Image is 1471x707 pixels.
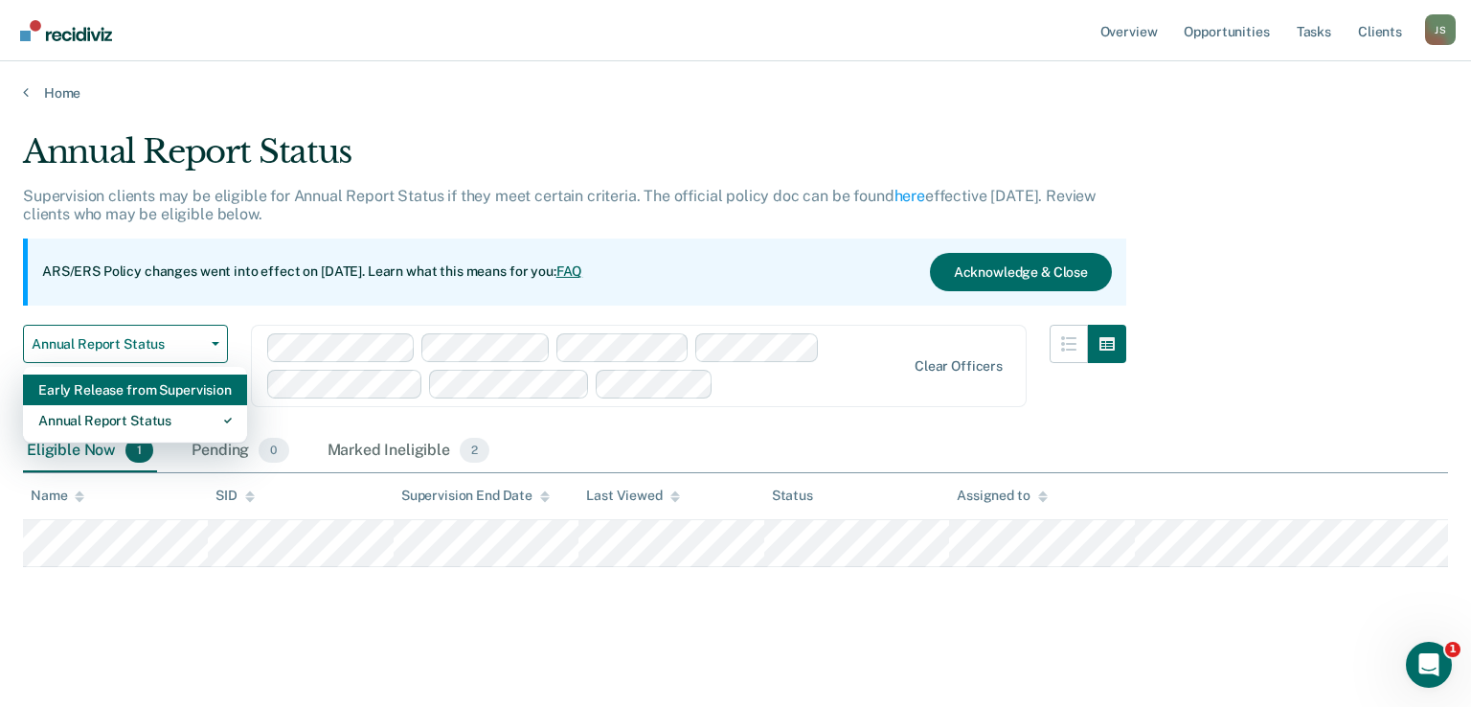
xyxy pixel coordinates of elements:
[1425,14,1456,45] div: J S
[23,430,157,472] div: Eligible Now1
[31,488,84,504] div: Name
[38,375,232,405] div: Early Release from Supervision
[23,84,1448,102] a: Home
[23,187,1096,223] p: Supervision clients may be eligible for Annual Report Status if they meet certain criteria. The o...
[42,262,582,282] p: ARS/ERS Policy changes went into effect on [DATE]. Learn what this means for you:
[460,438,489,463] span: 2
[38,405,232,436] div: Annual Report Status
[401,488,550,504] div: Supervision End Date
[915,358,1003,375] div: Clear officers
[324,430,494,472] div: Marked Ineligible2
[1406,642,1452,688] iframe: Intercom live chat
[23,132,1126,187] div: Annual Report Status
[20,20,112,41] img: Recidiviz
[1425,14,1456,45] button: Profile dropdown button
[930,253,1112,291] button: Acknowledge & Close
[23,325,228,363] button: Annual Report Status
[259,438,288,463] span: 0
[556,263,583,279] a: FAQ
[215,488,255,504] div: SID
[586,488,679,504] div: Last Viewed
[772,488,813,504] div: Status
[188,430,292,472] div: Pending0
[32,336,204,353] span: Annual Report Status
[894,187,925,205] a: here
[125,438,153,463] span: 1
[957,488,1047,504] div: Assigned to
[1445,642,1460,657] span: 1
